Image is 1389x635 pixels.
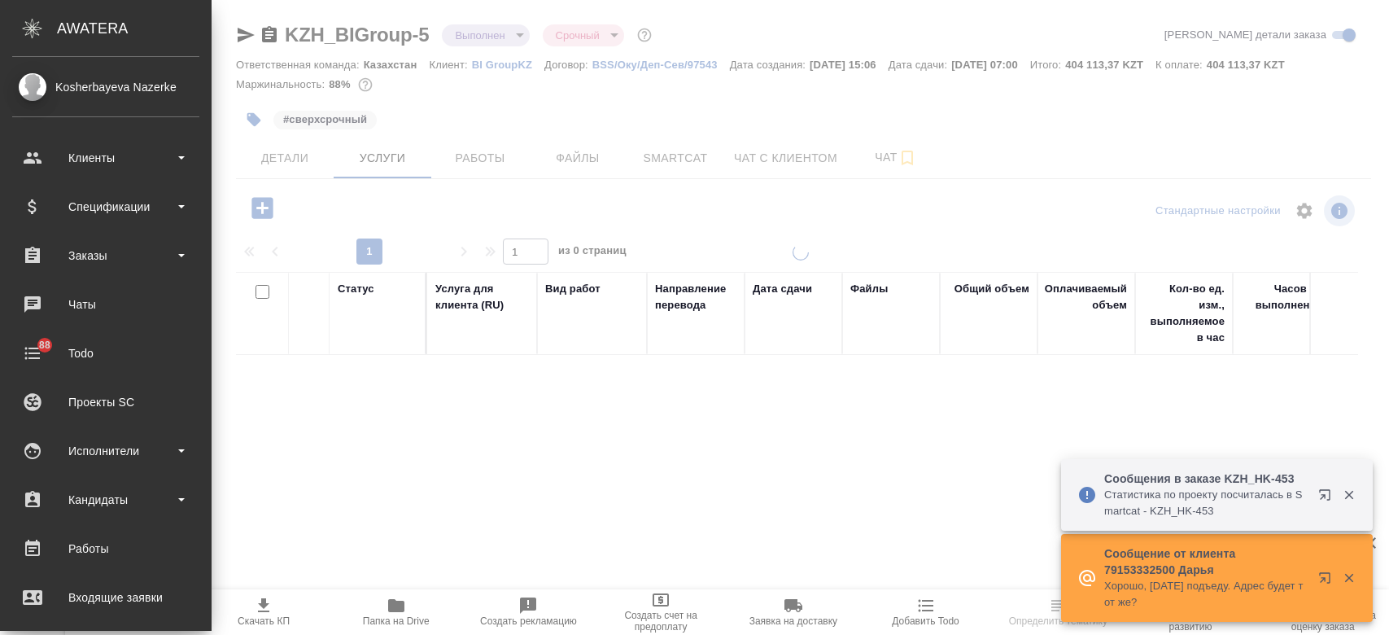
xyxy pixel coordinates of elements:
div: Заказы [12,243,199,268]
button: Заявка на доставку [727,589,860,635]
div: Kosherbayeva Nazerke [12,78,199,96]
span: Определить тематику [1009,615,1107,627]
p: Cтатистика по проекту посчиталась в Smartcat - KZH_HK-453 [1104,487,1308,519]
div: Дата сдачи [753,281,812,297]
div: Работы [12,536,199,561]
a: 88Todo [4,333,207,374]
span: Заявка на доставку [749,615,837,627]
div: Клиенты [12,146,199,170]
div: Исполнители [12,439,199,463]
button: Открыть в новой вкладке [1308,479,1348,518]
button: Закрыть [1332,488,1365,502]
div: Чаты [12,292,199,317]
div: Todo [12,341,199,366]
span: Создать рекламацию [480,615,577,627]
p: Сообщения в заказе KZH_HK-453 [1104,471,1308,487]
div: Спецификации [12,195,199,219]
div: Проекты SC [12,390,199,414]
button: Открыть в новой вкладке [1308,562,1348,601]
div: Часов на выполнение [1241,281,1322,313]
a: Входящие заявки [4,577,207,618]
a: Чаты [4,284,207,325]
button: Добавить Todo [859,589,992,635]
div: Входящие заявки [12,585,199,610]
button: Папка на Drive [330,589,462,635]
div: Общий объем [954,281,1029,297]
div: Кандидаты [12,488,199,512]
p: Хорошо, [DATE] подъеду. Адрес будет тот же? [1104,578,1308,611]
span: 88 [29,337,60,353]
span: Создать счет на предоплату [605,610,718,633]
div: Файлы [850,281,888,297]
button: Создать рекламацию [462,589,595,635]
div: Статус [338,281,374,297]
span: Скачать КП [238,615,290,627]
button: Закрыть [1332,571,1365,585]
span: Папка на Drive [363,615,430,627]
a: Проекты SC [4,382,207,423]
div: Оплачиваемый объем [1045,281,1127,313]
p: Сообщение от клиента 79153332500 Дарья [1104,545,1308,578]
div: Направление перевода [655,281,736,313]
div: AWATERA [57,12,212,45]
span: Добавить Todo [892,615,959,627]
button: Создать счет на предоплату [595,589,727,635]
a: Работы [4,528,207,569]
button: Скачать КП [198,589,330,635]
div: Кол-во ед. изм., выполняемое в час [1143,281,1225,346]
button: Определить тематику [992,589,1125,635]
div: Вид работ [545,281,601,297]
div: Услуга для клиента (RU) [435,281,529,313]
